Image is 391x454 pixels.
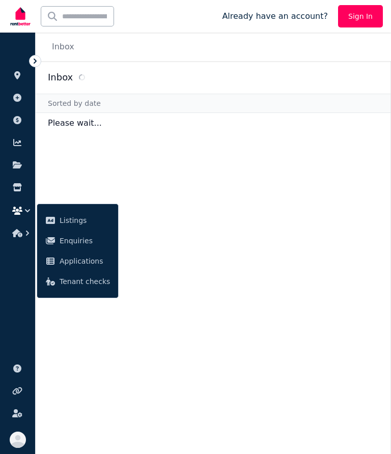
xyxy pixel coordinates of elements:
a: Enquiries [41,231,114,251]
span: Listings [60,214,110,226]
a: Applications [41,251,114,271]
nav: Breadcrumb [36,33,87,61]
a: Sign In [338,5,383,27]
div: Sorted by date [36,94,390,113]
span: Already have an account? [222,10,328,22]
p: Please wait... [36,113,390,133]
a: Tenant checks [41,271,114,292]
a: Listings [41,210,114,231]
span: Tenant checks [60,275,110,288]
h2: Inbox [48,70,73,84]
a: Inbox [52,42,74,51]
span: Enquiries [60,235,110,247]
img: RentBetter [8,4,33,29]
span: Applications [60,255,110,267]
